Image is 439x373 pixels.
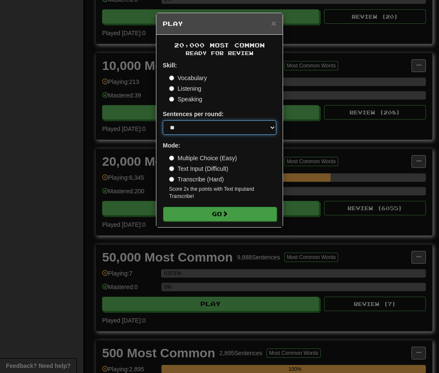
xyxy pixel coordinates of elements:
small: Ready for Review [163,50,276,57]
label: Multiple Choice (Easy) [169,154,237,162]
label: Vocabulary [169,74,207,82]
input: Listening [169,86,174,91]
small: Score 2x the points with Text Input and Transcribe ! [169,186,276,200]
label: Listening [169,84,201,93]
span: 20,000 Most Common [174,42,265,49]
button: Go [163,207,277,221]
button: Close [271,19,276,28]
input: Multiple Choice (Easy) [169,156,174,161]
label: Sentences per round: [163,110,224,118]
h5: Play [163,19,276,28]
strong: Mode: [163,142,180,149]
label: Speaking [169,95,202,103]
label: Transcribe (Hard) [169,175,224,184]
input: Vocabulary [169,75,174,81]
input: Speaking [169,97,174,102]
label: Text Input (Difficult) [169,164,228,173]
input: Text Input (Difficult) [169,166,174,171]
span: × [271,18,276,28]
strong: Skill: [163,62,177,69]
input: Transcribe (Hard) [169,177,174,182]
